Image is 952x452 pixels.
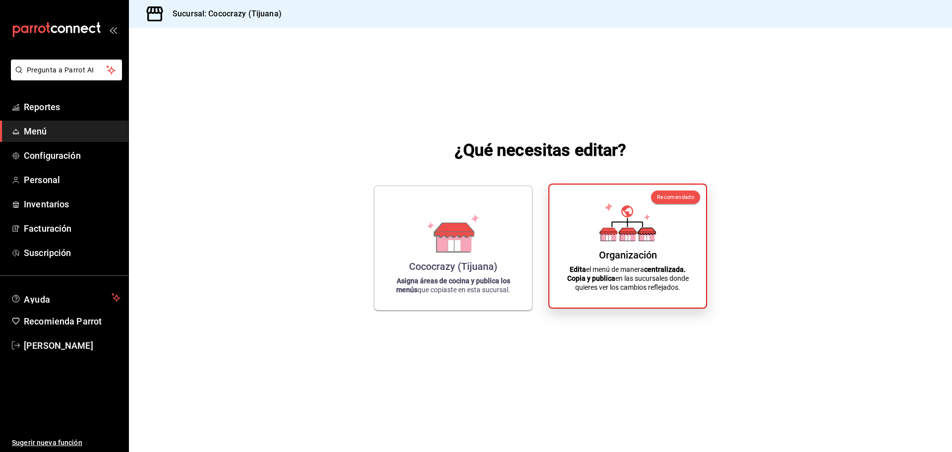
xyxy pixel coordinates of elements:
strong: centralizada. [644,265,686,273]
span: Pregunta a Parrot AI [27,65,107,75]
span: Configuración [24,149,120,162]
h3: Sucursal: Cococrazy (Tijuana) [165,8,282,20]
span: Recomienda Parrot [24,315,120,328]
span: [PERSON_NAME] [24,339,120,352]
p: el menú de manera en las sucursales donde quieres ver los cambios reflejados. [561,265,694,292]
h1: ¿Qué necesitas editar? [455,138,627,162]
span: Suscripción [24,246,120,259]
span: Ayuda [24,292,108,304]
strong: Asigna áreas de cocina y publica los menús [396,277,510,294]
span: Facturación [24,222,120,235]
strong: Copia y publica [567,274,615,282]
span: Sugerir nueva función [12,438,120,448]
div: Organización [599,249,657,261]
strong: Edita [570,265,586,273]
span: Personal [24,173,120,187]
span: Reportes [24,100,120,114]
a: Pregunta a Parrot AI [7,72,122,82]
span: Recomendado [657,194,694,200]
div: Cococrazy (Tijuana) [409,260,497,272]
span: Menú [24,125,120,138]
p: que copiaste en esta sucursal. [386,276,520,294]
span: Inventarios [24,197,120,211]
button: open_drawer_menu [109,26,117,34]
button: Pregunta a Parrot AI [11,60,122,80]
